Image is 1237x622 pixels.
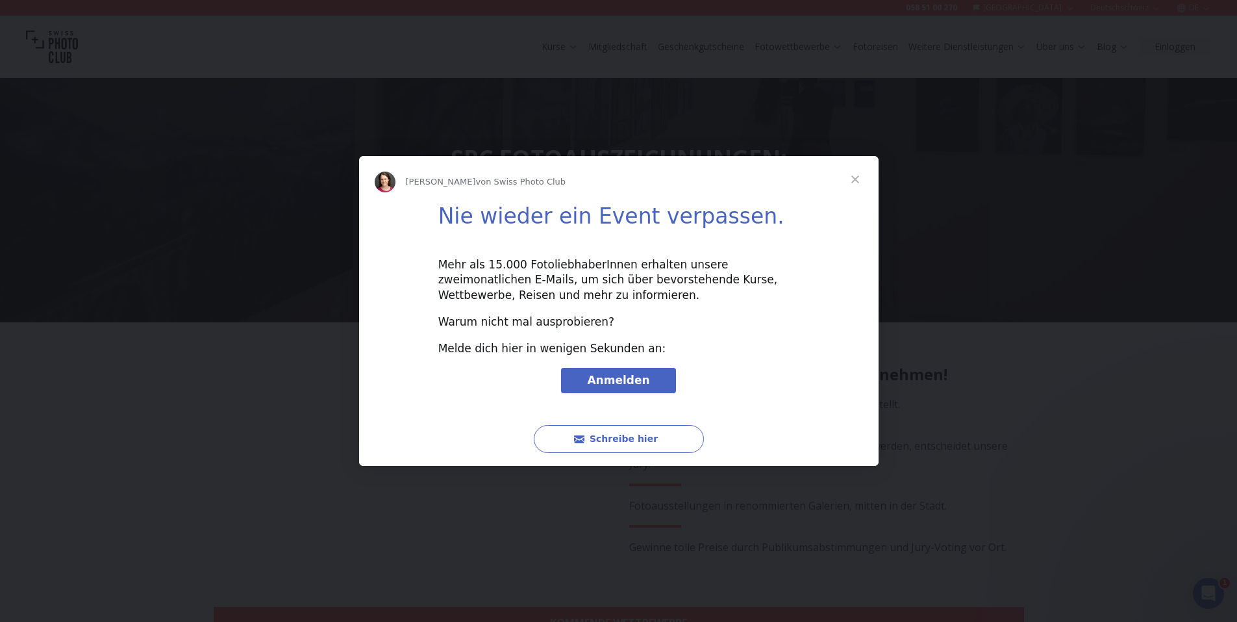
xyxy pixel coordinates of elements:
[438,203,799,238] h1: Nie wieder ein Event verpassen.
[406,177,476,187] span: [PERSON_NAME]
[534,425,704,453] button: Schreibe hier
[375,172,395,192] img: Profilbild für Joan
[561,368,675,394] a: Anmelden
[438,341,799,357] div: Melde dich hier in wenigen Sekunden an:
[587,374,649,387] span: Anmelden
[438,257,799,304] div: Mehr als 15.000 FotoliebhaberInnen erhalten unsere zweimonatlichen E-Mails, um sich über bevorste...
[476,177,566,187] span: von Swiss Photo Club
[438,315,799,330] div: Warum nicht mal ausprobieren?
[590,434,658,444] font: Schreibe hier
[832,156,879,203] span: Schließen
